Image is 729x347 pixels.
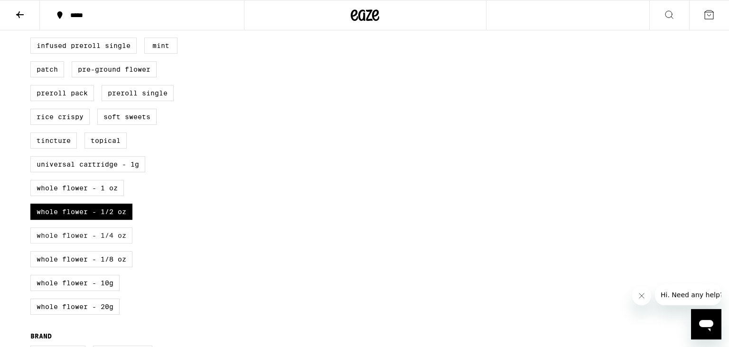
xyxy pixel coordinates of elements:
iframe: Message from company [655,284,721,305]
label: Rice Crispy [30,109,90,125]
label: Patch [30,61,64,77]
legend: Brand [30,332,52,340]
label: Pre-ground Flower [72,61,157,77]
label: Tincture [30,132,77,149]
label: Universal Cartridge - 1g [30,156,145,172]
label: Preroll Single [102,85,174,101]
label: Topical [84,132,127,149]
label: Mint [144,38,178,54]
label: Preroll Pack [30,85,94,101]
span: Hi. Need any help? [6,7,68,14]
label: Infused Preroll Single [30,38,137,54]
label: Whole Flower - 10g [30,275,120,291]
label: Whole Flower - 1/2 oz [30,204,132,220]
label: Whole Flower - 1/8 oz [30,251,132,267]
label: Soft Sweets [97,109,157,125]
label: Whole Flower - 20g [30,299,120,315]
iframe: Close message [632,286,651,305]
label: Whole Flower - 1 oz [30,180,124,196]
label: Whole Flower - 1/4 oz [30,227,132,244]
iframe: Button to launch messaging window [691,309,721,339]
